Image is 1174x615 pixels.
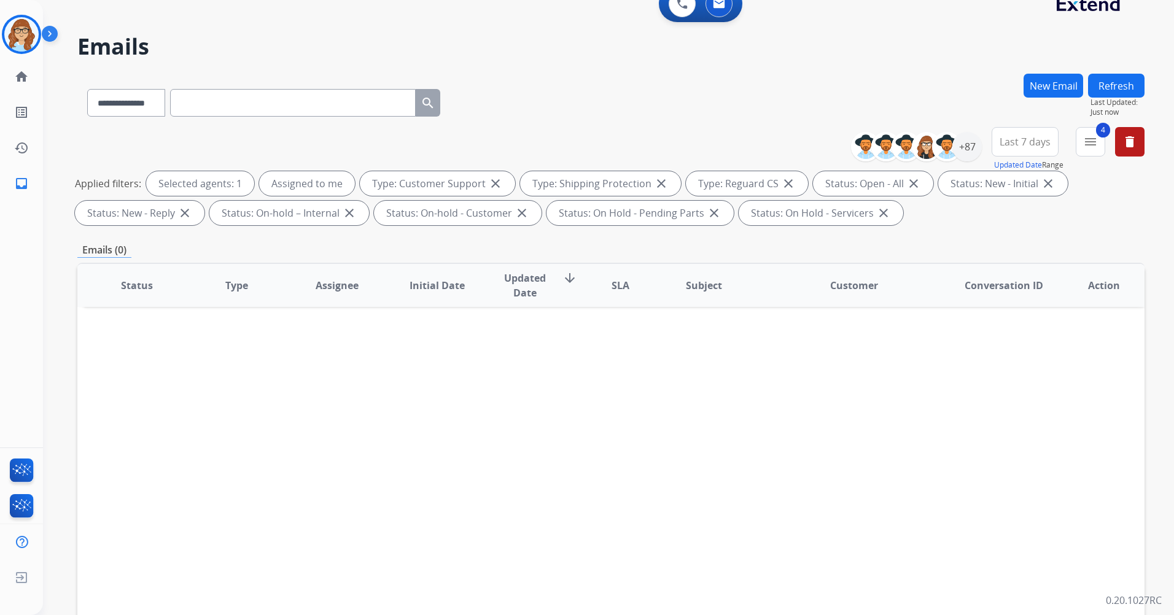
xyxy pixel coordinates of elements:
mat-icon: close [906,176,921,191]
span: Last 7 days [1000,139,1051,144]
button: New Email [1024,74,1083,98]
div: Selected agents: 1 [146,171,254,196]
span: Type [225,278,248,293]
div: +87 [952,132,982,161]
div: Status: Open - All [813,171,933,196]
button: Last 7 days [992,127,1059,157]
span: SLA [612,278,629,293]
h2: Emails [77,34,1145,59]
mat-icon: inbox [14,176,29,191]
mat-icon: close [654,176,669,191]
mat-icon: close [488,176,503,191]
mat-icon: arrow_downward [562,271,577,285]
mat-icon: list_alt [14,105,29,120]
div: Status: On Hold - Servicers [739,201,903,225]
th: Action [1044,264,1145,307]
div: Status: New - Reply [75,201,204,225]
mat-icon: close [177,206,192,220]
span: Last Updated: [1090,98,1145,107]
p: 0.20.1027RC [1106,593,1162,608]
span: Updated Date [497,271,553,300]
span: Status [121,278,153,293]
div: Status: On-hold – Internal [209,201,369,225]
p: Emails (0) [77,242,131,258]
div: Type: Customer Support [360,171,515,196]
span: Assignee [316,278,359,293]
div: Type: Reguard CS [686,171,808,196]
mat-icon: search [421,96,435,110]
mat-icon: history [14,141,29,155]
span: Initial Date [410,278,465,293]
div: Assigned to me [259,171,355,196]
mat-icon: close [707,206,721,220]
mat-icon: close [515,206,529,220]
mat-icon: home [14,69,29,84]
mat-icon: menu [1083,134,1098,149]
mat-icon: close [342,206,357,220]
div: Status: On-hold - Customer [374,201,542,225]
span: Subject [686,278,722,293]
button: Refresh [1088,74,1145,98]
div: Status: On Hold - Pending Parts [546,201,734,225]
span: 4 [1096,123,1110,137]
mat-icon: close [876,206,891,220]
p: Applied filters: [75,176,141,191]
span: Range [994,160,1063,170]
mat-icon: close [781,176,796,191]
div: Status: New - Initial [938,171,1068,196]
img: avatar [4,17,39,52]
button: Updated Date [994,160,1042,170]
button: 4 [1076,127,1105,157]
span: Customer [830,278,878,293]
div: Type: Shipping Protection [520,171,681,196]
mat-icon: close [1041,176,1055,191]
span: Conversation ID [965,278,1043,293]
span: Just now [1090,107,1145,117]
mat-icon: delete [1122,134,1137,149]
